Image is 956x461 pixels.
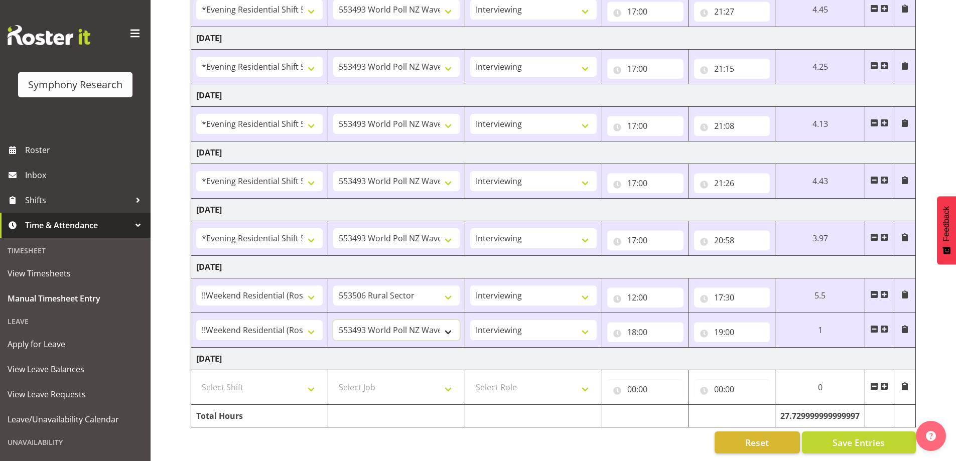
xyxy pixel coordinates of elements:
input: Click to select... [694,379,770,399]
img: help-xxl-2.png [926,431,936,441]
button: Reset [715,431,800,453]
span: Apply for Leave [8,337,143,352]
td: 4.13 [775,107,865,141]
td: 1 [775,313,865,348]
td: 3.97 [775,221,865,256]
input: Click to select... [607,59,684,79]
span: Shifts [25,193,130,208]
input: Click to select... [607,287,684,308]
a: Leave/Unavailability Calendar [3,407,148,432]
td: [DATE] [191,141,916,164]
a: Apply for Leave [3,332,148,357]
input: Click to select... [694,2,770,22]
a: View Leave Requests [3,382,148,407]
td: Total Hours [191,405,328,427]
span: Time & Attendance [25,218,130,233]
a: View Timesheets [3,261,148,286]
button: Feedback - Show survey [937,196,956,264]
input: Click to select... [607,322,684,342]
input: Click to select... [694,322,770,342]
span: View Timesheets [8,266,143,281]
td: 5.5 [775,278,865,313]
input: Click to select... [607,2,684,22]
span: Manual Timesheet Entry [8,291,143,306]
span: Reset [745,436,769,449]
div: Timesheet [3,240,148,261]
img: Rosterit website logo [8,25,90,45]
input: Click to select... [694,230,770,250]
input: Click to select... [694,173,770,193]
input: Click to select... [607,116,684,136]
td: 4.25 [775,50,865,84]
span: Roster [25,142,146,158]
span: Feedback [942,206,951,241]
td: 0 [775,370,865,405]
button: Save Entries [802,431,916,453]
a: Manual Timesheet Entry [3,286,148,311]
span: View Leave Requests [8,387,143,402]
td: [DATE] [191,27,916,50]
td: 4.43 [775,164,865,199]
span: View Leave Balances [8,362,143,377]
td: 27.729999999999997 [775,405,865,427]
a: View Leave Balances [3,357,148,382]
span: Inbox [25,168,146,183]
div: Leave [3,311,148,332]
td: [DATE] [191,256,916,278]
span: Leave/Unavailability Calendar [8,412,143,427]
input: Click to select... [694,287,770,308]
td: [DATE] [191,84,916,107]
div: Symphony Research [28,77,122,92]
input: Click to select... [607,230,684,250]
td: [DATE] [191,348,916,370]
td: [DATE] [191,199,916,221]
input: Click to select... [694,59,770,79]
input: Click to select... [607,173,684,193]
div: Unavailability [3,432,148,452]
span: Save Entries [833,436,885,449]
input: Click to select... [694,116,770,136]
input: Click to select... [607,379,684,399]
